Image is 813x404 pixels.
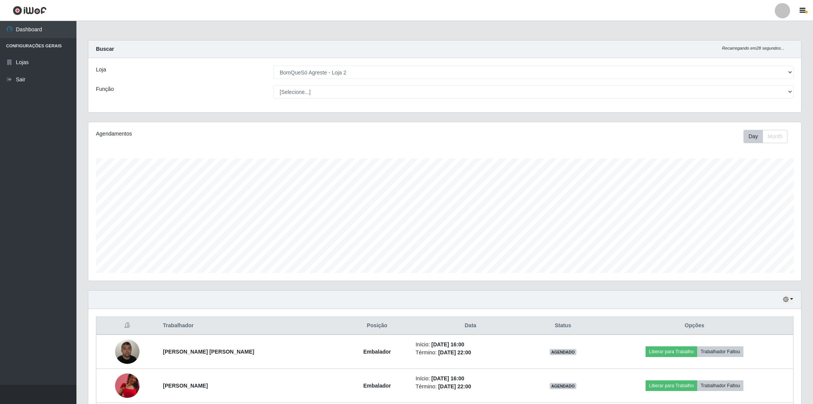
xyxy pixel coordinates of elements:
strong: [PERSON_NAME] [PERSON_NAME] [163,349,254,355]
li: Início: [415,341,525,349]
button: Day [743,130,763,143]
th: Trabalhador [158,317,343,335]
span: AGENDADO [550,383,576,389]
button: Trabalhador Faltou [697,380,743,391]
span: AGENDADO [550,349,576,355]
i: Recarregando em 28 segundos... [722,46,784,50]
strong: Embalador [363,383,391,389]
strong: [PERSON_NAME] [163,383,208,389]
time: [DATE] 16:00 [432,341,464,347]
th: Data [411,317,530,335]
img: 1714957062897.jpeg [115,335,140,368]
strong: Buscar [96,46,114,52]
button: Liberar para Trabalho [646,346,697,357]
div: Agendamentos [96,130,380,138]
li: Término: [415,383,525,391]
button: Trabalhador Faltou [697,346,743,357]
label: Loja [96,66,106,74]
time: [DATE] 22:00 [438,383,471,389]
li: Início: [415,375,525,383]
th: Opções [596,317,794,335]
img: 1752572320216.jpeg [115,373,140,398]
div: First group [743,130,787,143]
div: Toolbar with button groups [743,130,794,143]
th: Status [530,317,596,335]
li: Término: [415,349,525,357]
th: Posição [343,317,411,335]
time: [DATE] 22:00 [438,349,471,356]
label: Função [96,85,114,93]
img: CoreUI Logo [13,6,47,15]
button: Liberar para Trabalho [646,380,697,391]
strong: Embalador [363,349,391,355]
button: Month [763,130,787,143]
time: [DATE] 16:00 [432,375,464,381]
